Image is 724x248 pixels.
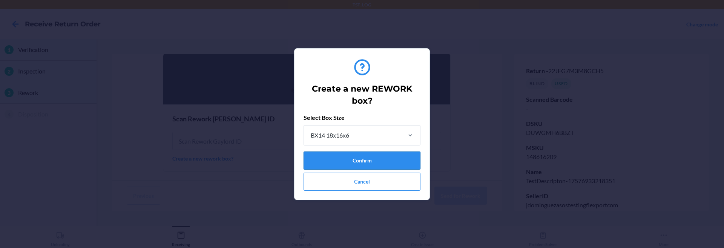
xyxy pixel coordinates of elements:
[310,131,311,140] input: BX14 18x16x6
[304,152,420,170] button: Confirm
[311,131,349,140] div: BX14 18x16x6
[304,113,420,122] p: Select Box Size
[304,173,420,191] button: Cancel
[307,83,417,107] h2: Create a new REWORK box?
